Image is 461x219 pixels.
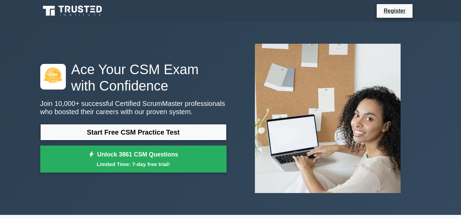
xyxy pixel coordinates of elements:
[40,124,227,140] a: Start Free CSM Practice Test
[49,160,218,168] small: Limited Time: 7-day free trial!
[40,61,227,94] h1: Ace Your CSM Exam with Confidence
[40,99,227,116] p: Join 10,000+ successful Certified ScrumMaster professionals who boosted their careers with our pr...
[379,6,409,15] a: Register
[40,146,227,173] a: Unlock 3861 CSM QuestionsLimited Time: 7-day free trial!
